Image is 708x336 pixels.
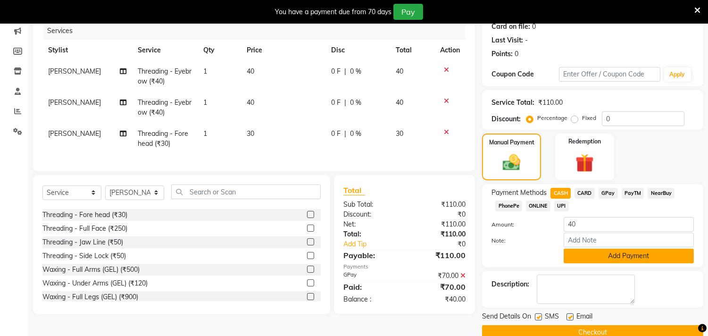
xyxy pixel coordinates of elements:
div: ₹110.00 [405,250,473,261]
div: ₹110.00 [405,219,473,229]
span: SMS [545,311,559,323]
span: [PERSON_NAME] [48,67,101,76]
span: | [344,98,346,108]
span: UPI [554,201,569,211]
span: Total [343,185,365,195]
div: ₹110.00 [405,200,473,210]
span: | [344,67,346,76]
span: | [344,129,346,139]
span: 0 F [331,129,341,139]
th: Action [434,40,466,61]
div: Waxing - Under Arms (GEL) (₹120) [42,278,148,288]
div: 0 [532,22,536,32]
div: 0 [515,49,518,59]
span: 1 [203,129,207,138]
div: Paid: [336,281,405,293]
div: ₹70.00 [405,271,473,281]
span: 0 F [331,98,341,108]
th: Total [391,40,435,61]
div: Waxing - Full Legs (GEL) (₹900) [42,292,138,302]
div: Threading - Fore head (₹30) [42,210,127,220]
input: Enter Offer / Coupon Code [559,67,660,82]
th: Service [133,40,198,61]
span: PhonePe [495,201,522,211]
span: PayTM [622,188,644,199]
span: CASH [550,188,571,199]
span: Threading - Eyebrow (₹40) [138,98,192,117]
th: Qty [198,40,241,61]
span: 40 [396,98,404,107]
button: Pay [393,4,423,20]
span: Send Details On [482,311,531,323]
button: Add Payment [564,249,694,263]
div: Discount: [491,114,521,124]
th: Disc [325,40,390,61]
span: 40 [247,98,254,107]
span: 30 [396,129,404,138]
div: Last Visit: [491,35,523,45]
span: Threading - Fore head (₹30) [138,129,189,148]
div: ₹0 [416,239,473,249]
img: _gift.svg [570,151,600,175]
button: Apply [664,67,691,82]
span: Threading - Eyebrow (₹40) [138,67,192,85]
label: Note: [484,236,557,245]
div: Discount: [336,210,405,219]
span: 0 % [350,98,361,108]
label: Fixed [582,114,596,122]
img: _cash.svg [497,152,525,173]
span: 0 F [331,67,341,76]
div: ₹110.00 [538,98,563,108]
div: Services [43,22,473,40]
span: 0 % [350,67,361,76]
span: 40 [396,67,404,76]
div: Service Total: [491,98,534,108]
span: Email [576,311,592,323]
input: Amount [564,217,694,232]
div: Coupon Code [491,69,559,79]
div: Net: [336,219,405,229]
div: ₹40.00 [405,294,473,304]
div: GPay [336,271,405,281]
span: [PERSON_NAME] [48,129,101,138]
div: Card on file: [491,22,530,32]
th: Price [241,40,325,61]
div: Threading - Side Lock (₹50) [42,251,126,261]
div: Description: [491,279,529,289]
div: Points: [491,49,513,59]
th: Stylist [42,40,133,61]
label: Redemption [568,137,601,146]
div: ₹0 [405,210,473,219]
span: 0 % [350,129,361,139]
label: Percentage [537,114,567,122]
div: Waxing - Full Arms (GEL) (₹500) [42,265,140,275]
input: Add Note [564,233,694,247]
input: Search or Scan [171,185,321,199]
div: Payments [343,263,466,271]
span: 30 [247,129,254,138]
div: Total: [336,229,405,239]
div: ₹70.00 [405,281,473,293]
label: Amount: [484,220,557,229]
div: ₹110.00 [405,229,473,239]
span: 40 [247,67,254,76]
span: 1 [203,98,207,107]
span: [PERSON_NAME] [48,98,101,107]
div: You have a payment due from 70 days [275,7,391,17]
span: CARD [575,188,595,199]
div: Sub Total: [336,200,405,210]
div: Threading - Jaw Line (₹50) [42,237,123,247]
a: Add Tip [336,239,416,249]
div: Threading - Full Face (₹250) [42,224,127,234]
div: - [525,35,528,45]
span: NearBuy [648,188,675,199]
span: Payment Methods [491,188,547,198]
label: Manual Payment [489,138,534,147]
div: Balance : [336,294,405,304]
span: GPay [599,188,618,199]
span: ONLINE [526,201,550,211]
div: Payable: [336,250,405,261]
span: 1 [203,67,207,76]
